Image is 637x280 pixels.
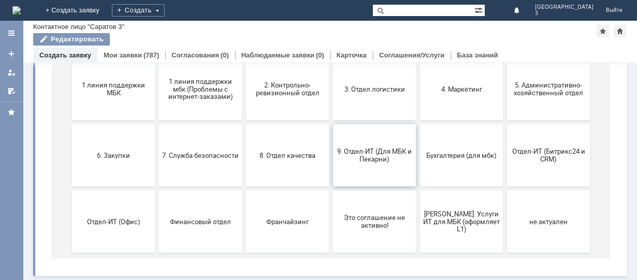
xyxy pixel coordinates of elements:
div: (787) [143,51,159,59]
a: Создать заявку [3,46,20,62]
span: 3 [535,10,593,17]
button: 3. Отдел логистики [289,124,372,186]
a: Карточка [337,51,367,59]
button: 7. Служба безопасности [115,190,198,253]
button: Отдел-ИТ (Битрикс24 и CRM) [464,190,546,253]
a: База знаний [457,51,498,59]
span: 8. Отдел качества [206,217,282,225]
span: 6. Закупки [32,217,108,225]
img: logo [12,6,21,14]
span: Расширенный поиск [474,5,485,14]
button: 5. Административно-хозяйственный отдел [464,124,546,186]
button: Бухгалтерия (для мбк) [377,190,459,253]
div: Сделать домашней страницей [614,25,626,37]
div: Контактное лицо "Саратов 3" [33,23,124,31]
span: [GEOGRAPHIC_DATA] [535,4,593,10]
button: 6. Закупки [28,190,111,253]
a: Мои заявки [104,51,142,59]
span: 9. Отдел-ИТ (Для МБК и Пекарни) [293,214,369,229]
span: 2. Контрольно-ревизионный отдел [206,148,282,163]
a: Соглашения/Услуги [379,51,444,59]
div: Создать [112,4,165,17]
button: 1 линия поддержки МБК [28,124,111,186]
span: 1 линия поддержки мбк (Проблемы с интернет-заказами) [119,143,195,167]
span: 5. Административно-хозяйственный отдел [467,148,543,163]
div: (0) [221,51,229,59]
input: Например, почта или справка [184,46,391,65]
button: 4. Маркетинг [377,124,459,186]
button: 2. Контрольно-ревизионный отдел [202,124,285,186]
label: Воспользуйтесь поиском [184,25,391,36]
button: 9. Отдел-ИТ (Для МБК и Пекарни) [289,190,372,253]
a: Перейти на домашнюю страницу [12,6,21,14]
a: Создать заявку [39,51,91,59]
span: 3. Отдел логистики [293,151,369,159]
span: 4. Маркетинг [380,151,456,159]
span: Бухгалтерия (для мбк) [380,217,456,225]
div: Добавить в избранное [597,25,609,37]
div: (0) [316,51,324,59]
a: Наблюдаемые заявки [241,51,314,59]
header: Выберите тематику заявки [8,104,567,114]
a: Согласования [171,51,219,59]
span: 1 линия поддержки МБК [32,148,108,163]
button: 1 линия поддержки мбк (Проблемы с интернет-заказами) [115,124,198,186]
a: Мои заявки [3,64,20,81]
span: Отдел-ИТ (Битрикс24 и CRM) [467,214,543,229]
a: Мои согласования [3,83,20,99]
span: 7. Служба безопасности [119,217,195,225]
button: 8. Отдел качества [202,190,285,253]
